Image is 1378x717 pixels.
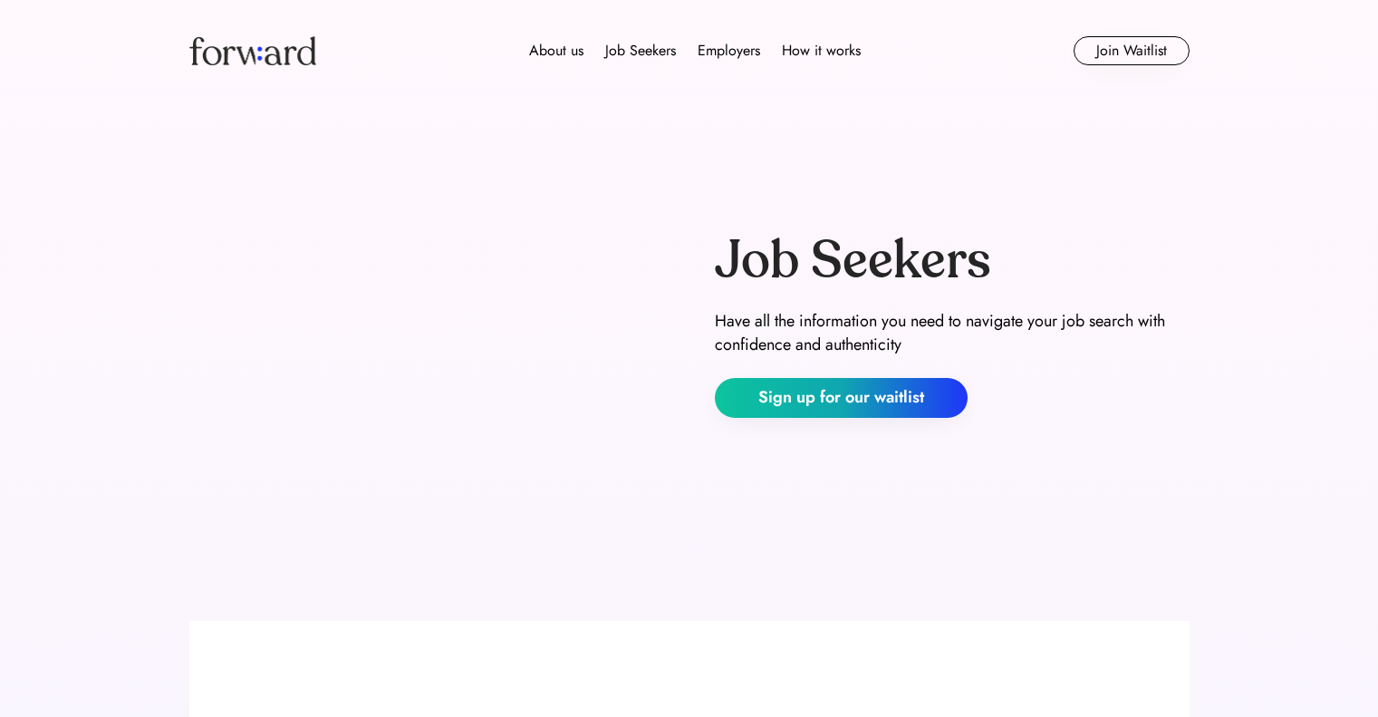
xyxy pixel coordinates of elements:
[189,138,664,512] img: yH5BAEAAAAALAAAAAABAAEAAAIBRAA7
[189,36,316,65] img: Forward logo
[605,40,676,62] div: Job Seekers
[715,378,968,418] button: Sign up for our waitlist
[529,40,583,62] div: About us
[782,40,861,62] div: How it works
[1074,36,1190,65] button: Join Waitlist
[698,40,760,62] div: Employers
[715,233,991,289] div: Job Seekers
[715,310,1190,355] div: Have all the information you need to navigate your job search with confidence and authenticity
